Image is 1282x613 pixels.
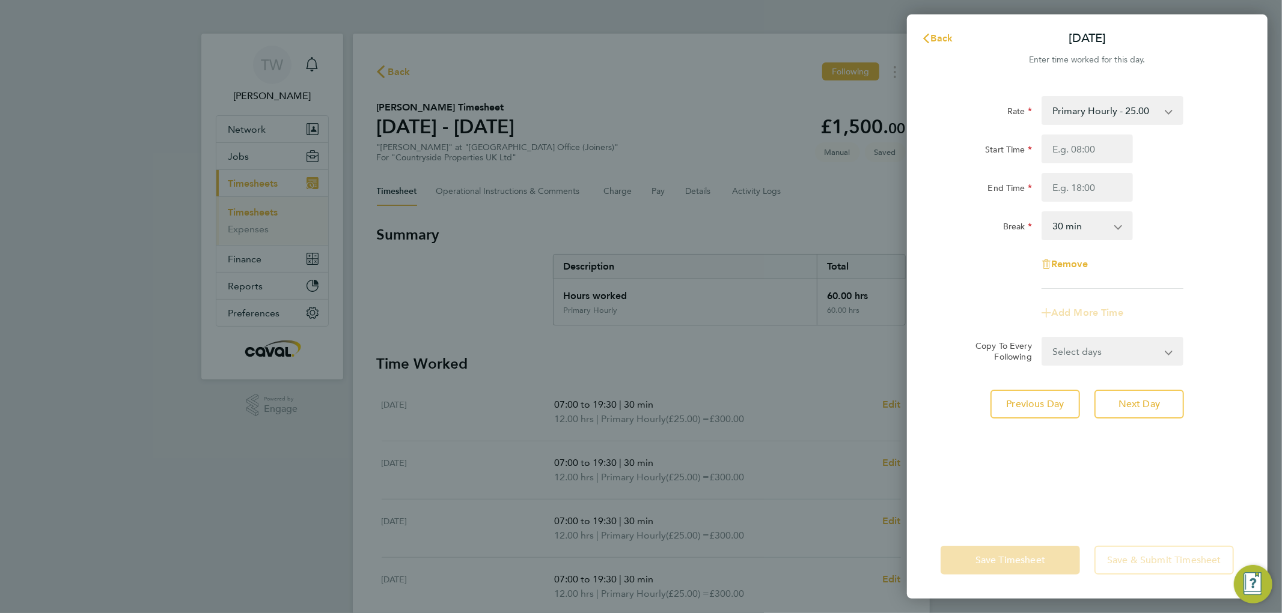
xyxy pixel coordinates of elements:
[988,183,1032,197] label: End Time
[1051,258,1088,270] span: Remove
[909,26,965,50] button: Back
[1003,221,1032,235] label: Break
[1007,106,1032,120] label: Rate
[907,53,1268,67] div: Enter time worked for this day.
[1007,398,1064,410] span: Previous Day
[931,32,953,44] span: Back
[1042,173,1133,202] input: E.g. 18:00
[1234,565,1272,603] button: Engage Resource Center
[990,390,1080,418] button: Previous Day
[1069,30,1106,47] p: [DATE]
[1042,134,1133,163] input: E.g. 08:00
[1094,390,1184,418] button: Next Day
[985,144,1032,159] label: Start Time
[1119,398,1160,410] span: Next Day
[966,340,1032,362] label: Copy To Every Following
[1042,259,1088,269] button: Remove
